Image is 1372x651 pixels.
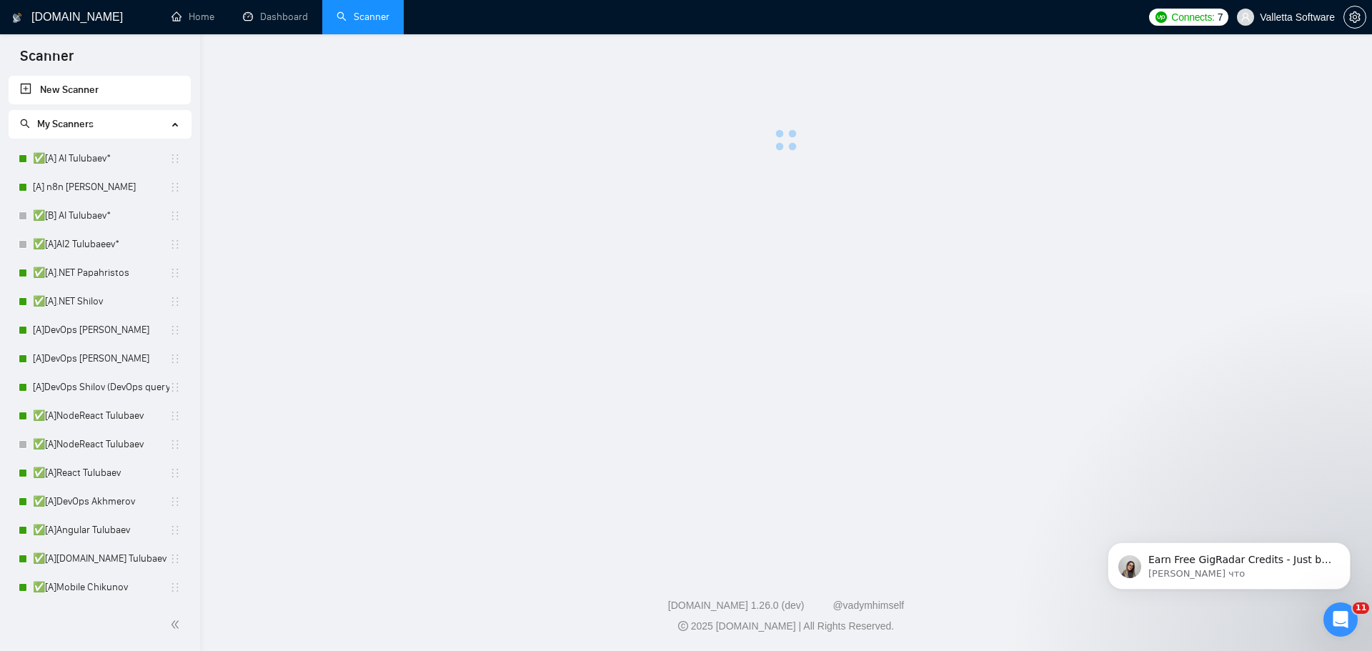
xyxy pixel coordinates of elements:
li: ✅[A]NodeReact Tulubaev [9,430,191,459]
span: My Scanners [20,118,94,130]
span: holder [169,382,181,393]
span: holder [169,182,181,193]
a: dashboardDashboard [243,11,308,23]
span: holder [169,525,181,536]
span: Connects: [1171,9,1214,25]
span: copyright [678,621,688,631]
a: ✅[A] AI Tulubaev* [33,144,169,173]
a: ✅[A]NodeReact Tulubaev [33,430,169,459]
span: holder [169,353,181,364]
a: ✅[A]AI2 Tulubaeev* [33,230,169,259]
span: Scanner [9,46,85,76]
a: searchScanner [337,11,389,23]
li: ✅[A]AI2 Tulubaeev* [9,230,191,259]
img: upwork-logo.png [1155,11,1167,23]
a: [A]DevOps Shilov (DevOps query) [33,373,169,402]
span: holder [169,296,181,307]
a: ✅[A].NET Papahristos [33,259,169,287]
span: holder [169,582,181,593]
span: holder [169,467,181,479]
span: holder [169,553,181,565]
li: ✅[A].NET Papahristos [9,259,191,287]
span: holder [169,496,181,507]
a: homeHome [171,11,214,23]
div: 2025 [DOMAIN_NAME] | All Rights Reserved. [212,619,1361,634]
span: search [20,119,30,129]
a: ✅[B] AI Tulubaev* [33,202,169,230]
li: ✅[A]Mobile Chikunov [9,573,191,602]
span: holder [169,267,181,279]
a: ✅[A]NodeReact Tulubaev [33,402,169,430]
span: 7 [1218,9,1223,25]
span: 11 [1353,602,1369,614]
span: holder [169,410,181,422]
li: [A]DevOps Akhmerov [9,316,191,344]
a: [A]DevOps [PERSON_NAME] [33,316,169,344]
a: ✅[A]React Tulubaev [33,459,169,487]
li: [A] n8n Chizhevskii [9,173,191,202]
a: ✅[A].NET Shilov [33,287,169,316]
a: ✅[A]DevOps Akhmerov [33,487,169,516]
a: ✅[A][DOMAIN_NAME] Tulubaev [33,545,169,573]
li: ✅[A]Angular.NET Tulubaev [9,545,191,573]
li: [A]DevOps Shilov [9,344,191,373]
span: holder [169,239,181,250]
li: ✅[A].NET Shilov [9,287,191,316]
span: user [1241,12,1251,22]
a: setting [1343,11,1366,23]
li: ✅[A]DevOps Akhmerov [9,487,191,516]
iframe: Intercom live chat [1323,602,1358,637]
img: logo [12,6,22,29]
a: ✅[A]Angular Tulubaev [33,516,169,545]
button: setting [1343,6,1366,29]
span: holder [169,439,181,450]
a: @vadymhimself [832,600,904,611]
span: holder [169,324,181,336]
li: New Scanner [9,76,191,104]
span: My Scanners [37,118,94,130]
li: [A]DevOps Shilov (DevOps query) [9,373,191,402]
a: New Scanner [20,76,179,104]
li: ✅[A]React Tulubaev [9,459,191,487]
li: ✅[A]Angular Tulubaev [9,516,191,545]
span: holder [169,153,181,164]
li: ✅[A]NodeReact Tulubaev [9,402,191,430]
li: ✅[A] AI Tulubaev* [9,144,191,173]
span: setting [1344,11,1366,23]
a: ✅[A]Mobile Chikunov [33,573,169,602]
a: [A] n8n [PERSON_NAME] [33,173,169,202]
li: ✅[B] AI Tulubaev* [9,202,191,230]
span: holder [169,210,181,222]
a: [A]DevOps [PERSON_NAME] [33,344,169,373]
span: double-left [170,617,184,632]
iframe: Intercom notifications сообщение [1086,512,1372,612]
a: [DOMAIN_NAME] 1.26.0 (dev) [668,600,805,611]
